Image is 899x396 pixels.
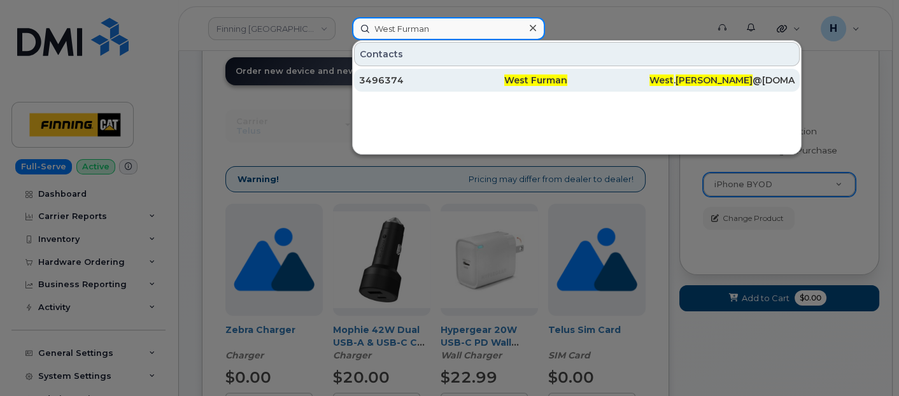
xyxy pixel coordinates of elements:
[649,74,795,87] div: . @[DOMAIN_NAME]
[354,69,800,92] a: 3496374West FurmanWest.[PERSON_NAME]@[DOMAIN_NAME]
[359,74,504,87] div: 3496374
[676,74,753,86] span: [PERSON_NAME]
[354,42,800,66] div: Contacts
[504,74,567,86] span: West Furman
[649,74,674,86] span: West
[352,17,545,40] input: Find something...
